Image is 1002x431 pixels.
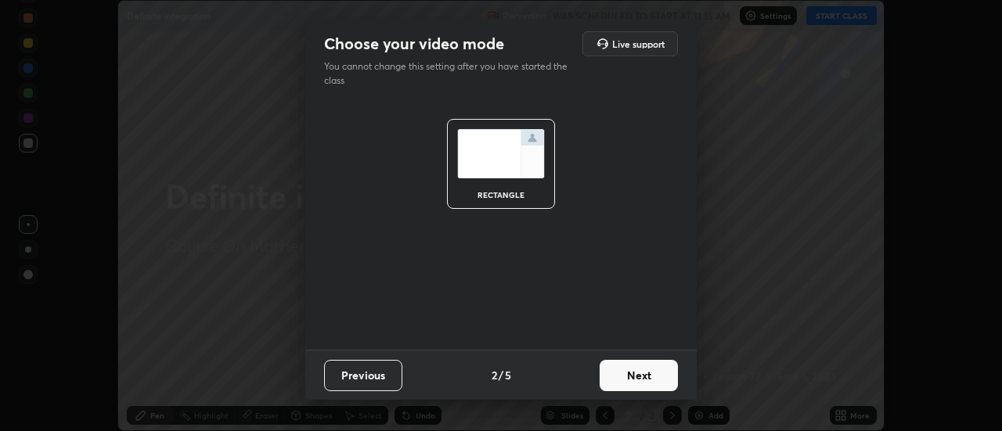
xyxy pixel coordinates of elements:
h4: / [499,367,503,383]
button: Previous [324,360,402,391]
h4: 5 [505,367,511,383]
h5: Live support [612,39,665,48]
div: rectangle [470,191,532,199]
button: Next [600,360,678,391]
h4: 2 [492,367,497,383]
p: You cannot change this setting after you have started the class [324,59,578,88]
h2: Choose your video mode [324,34,504,54]
img: normalScreenIcon.ae25ed63.svg [457,129,545,178]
